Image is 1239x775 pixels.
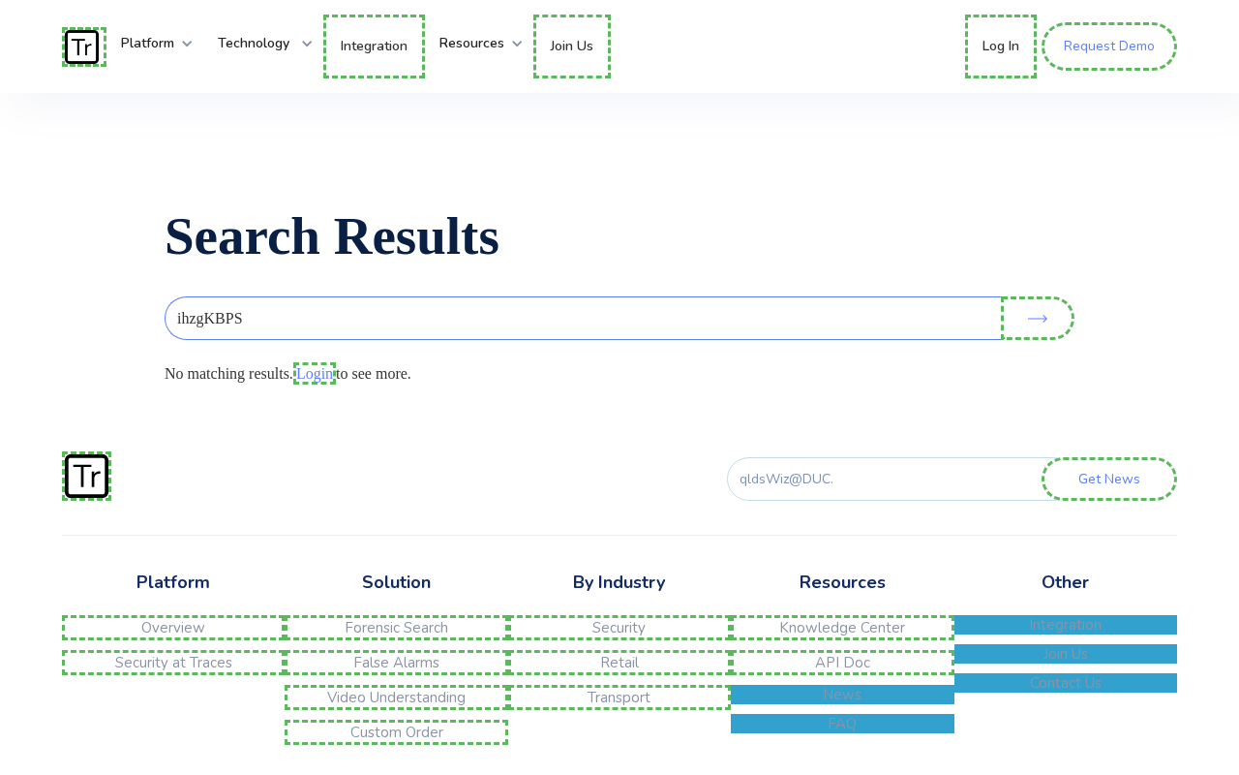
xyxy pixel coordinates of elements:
[508,570,731,596] p: By Industry
[1001,296,1074,340] input: Search
[954,615,1177,635] a: Integration
[62,615,285,640] a: Overview
[425,15,524,73] div: Resources
[1042,457,1177,501] input: Get News
[165,296,1001,340] input: I want to find…
[1042,22,1177,71] a: Request Demo
[165,364,1074,384] div: No matching results. to see more.
[533,15,611,78] a: Join Us
[293,362,336,385] a: Login
[954,570,1177,596] p: Other
[285,650,507,675] a: False Alarms
[693,457,1177,501] form: FORM-EMAIL-FOOTER
[731,714,953,733] a: FAQ
[731,570,953,596] p: Resources
[62,650,285,675] a: Security at Traces
[508,650,731,675] a: Retail
[121,34,174,52] strong: Platform
[727,457,1075,501] input: Enter email address
[65,30,99,64] img: Traces Logo
[965,15,1037,78] a: Log In
[65,454,108,498] img: Traces Logo
[731,615,953,640] a: Knowledge Center
[285,720,507,745] a: Custom Order
[731,685,953,704] a: News
[954,644,1177,664] a: Join Us
[439,34,504,52] strong: Resources
[62,570,285,596] p: Platform
[285,685,507,710] a: Video Understanding
[218,34,289,52] strong: Technology
[203,15,314,73] div: Technology
[508,615,731,640] a: Security
[106,15,194,73] div: Platform
[165,209,1074,263] h1: Search results
[323,15,425,78] a: Integration
[731,650,953,675] a: API Doc
[508,685,731,710] a: Transport
[285,570,507,596] p: Solution
[285,615,507,640] a: Forensic Search
[62,27,106,67] a: home
[954,673,1177,693] a: Contact Us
